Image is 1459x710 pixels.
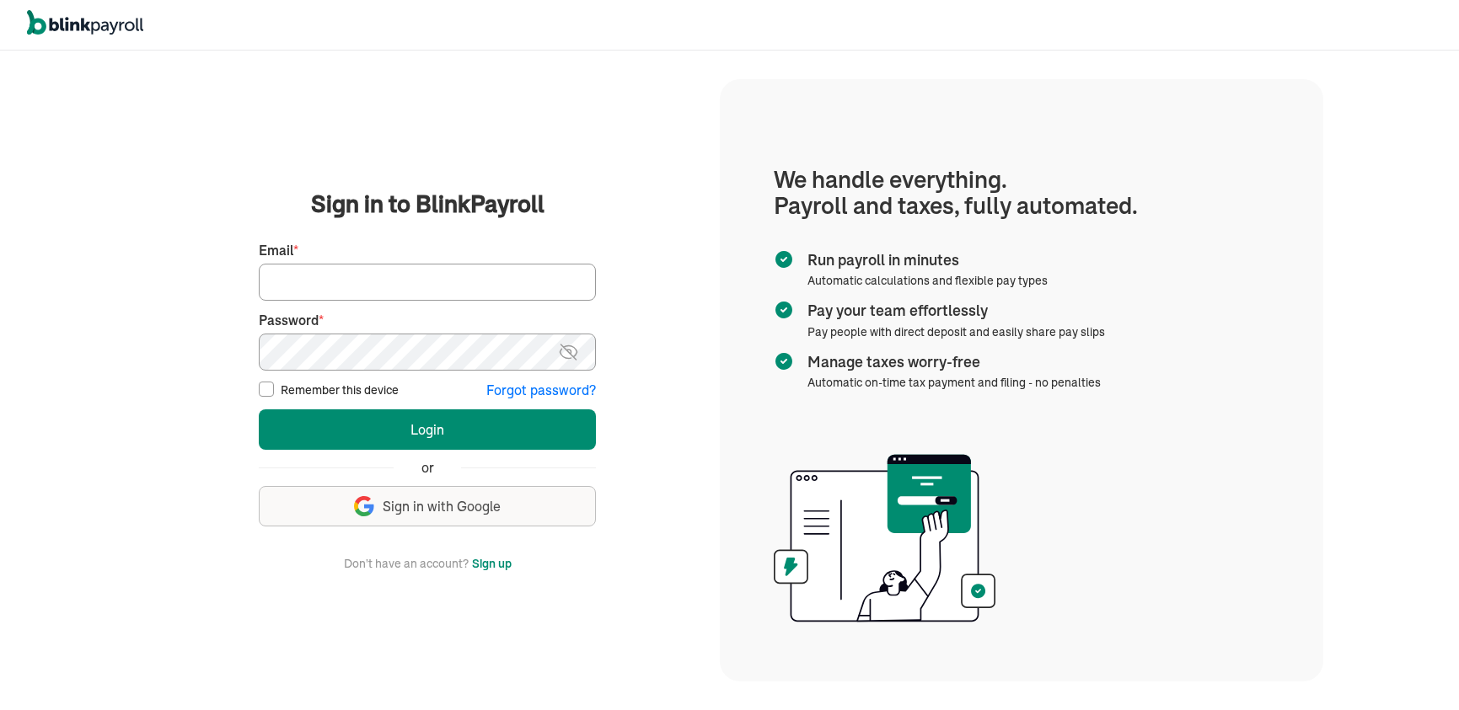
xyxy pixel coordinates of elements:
button: Sign in with Google [259,486,596,526]
input: Your email address [259,264,596,301]
button: Login [259,409,596,450]
img: eye [558,342,579,362]
span: Sign in to BlinkPayroll [311,187,544,221]
label: Remember this device [281,382,399,398]
span: Pay your team effortlessly [807,300,1098,322]
button: Sign up [472,553,512,574]
span: Don't have an account? [344,553,469,574]
span: Manage taxes worry-free [807,351,1094,373]
img: checkmark [774,351,794,371]
img: logo [27,10,143,35]
span: Pay people with direct deposit and easily share pay slips [807,324,1105,339]
label: Email [259,241,596,260]
span: Sign in with Google [383,497,501,516]
span: or [421,458,434,478]
span: Run payroll in minutes [807,249,1041,271]
label: Password [259,311,596,330]
button: Forgot password? [486,381,596,400]
img: google [354,496,374,516]
span: Automatic calculations and flexible pay types [807,273,1048,288]
img: checkmark [774,300,794,320]
img: checkmark [774,249,794,270]
span: Automatic on-time tax payment and filing - no penalties [807,375,1101,390]
img: illustration [774,449,995,627]
h1: We handle everything. Payroll and taxes, fully automated. [774,167,1269,219]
